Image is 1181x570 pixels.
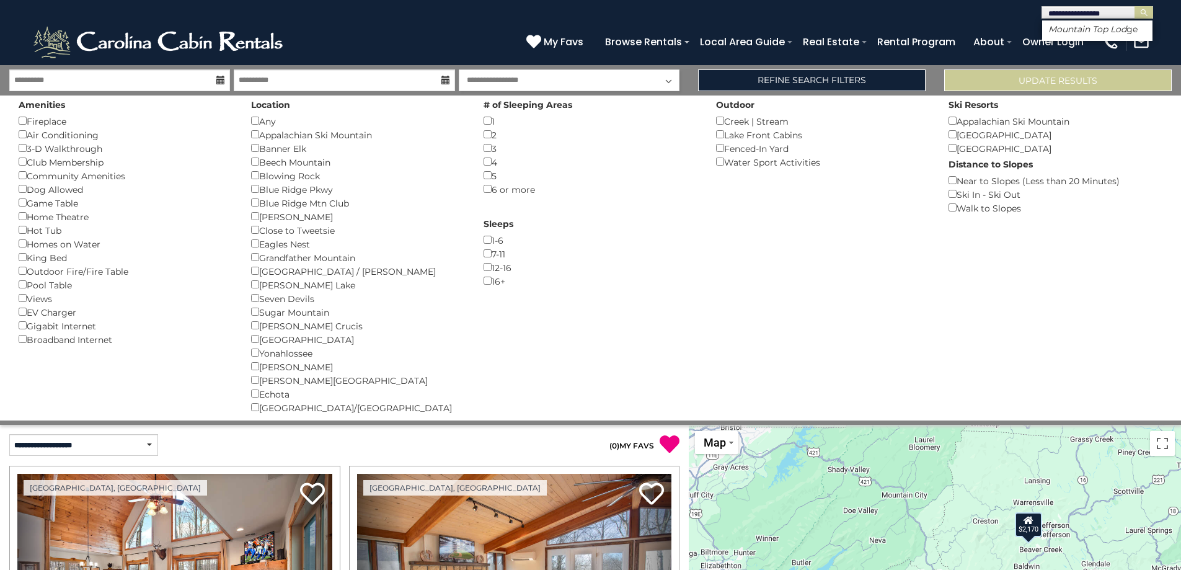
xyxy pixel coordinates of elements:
[251,401,465,414] div: [GEOGRAPHIC_DATA]/[GEOGRAPHIC_DATA]
[19,128,232,141] div: Air Conditioning
[609,441,619,450] span: ( )
[251,155,465,169] div: Beech Mountain
[251,114,465,128] div: Any
[31,24,288,61] img: White-1-2.png
[639,481,664,508] a: Add to favorites
[1150,431,1175,456] button: Toggle fullscreen view
[19,182,232,196] div: Dog Allowed
[251,141,465,155] div: Banner Elk
[704,436,726,449] span: Map
[251,387,465,401] div: Echota
[19,155,232,169] div: Club Membership
[251,373,465,387] div: [PERSON_NAME][GEOGRAPHIC_DATA]
[949,114,1162,128] div: Appalachian Ski Mountain
[19,99,65,111] label: Amenities
[19,319,232,332] div: Gigabit Internet
[19,237,232,251] div: Homes on Water
[484,141,697,155] div: 3
[1102,33,1120,51] img: phone-regular-white.png
[949,201,1162,215] div: Walk to Slopes
[949,174,1162,187] div: Near to Slopes (Less than 20 Minutes)
[949,187,1162,201] div: Ski In - Ski Out
[484,261,697,274] div: 12-16
[698,69,926,91] a: Refine Search Filters
[19,251,232,264] div: King Bed
[871,31,962,53] a: Rental Program
[251,169,465,182] div: Blowing Rock
[967,31,1011,53] a: About
[716,141,930,155] div: Fenced-In Yard
[716,114,930,128] div: Creek | Stream
[949,141,1162,155] div: [GEOGRAPHIC_DATA]
[19,305,232,319] div: EV Charger
[19,223,232,237] div: Hot Tub
[1133,33,1150,51] img: mail-regular-white.png
[484,114,697,128] div: 1
[251,264,465,278] div: [GEOGRAPHIC_DATA] / [PERSON_NAME]
[949,99,998,111] label: Ski Resorts
[484,128,697,141] div: 2
[251,305,465,319] div: Sugar Mountain
[526,34,586,50] a: My Favs
[251,210,465,223] div: [PERSON_NAME]
[251,128,465,141] div: Appalachian Ski Mountain
[251,196,465,210] div: Blue Ridge Mtn Club
[484,155,697,169] div: 4
[484,99,572,111] label: # of Sleeping Areas
[300,481,325,508] a: Add to favorites
[19,264,232,278] div: Outdoor Fire/Fire Table
[251,278,465,292] div: [PERSON_NAME] Lake
[251,346,465,360] div: Yonahlossee
[695,431,738,454] button: Change map style
[251,182,465,196] div: Blue Ridge Pkwy
[251,332,465,346] div: [GEOGRAPHIC_DATA]
[19,141,232,155] div: 3-D Walkthrough
[1042,24,1152,35] li: ge
[797,31,865,53] a: Real Estate
[19,332,232,346] div: Broadband Internet
[363,480,547,496] a: [GEOGRAPHIC_DATA], [GEOGRAPHIC_DATA]
[694,31,791,53] a: Local Area Guide
[19,196,232,210] div: Game Table
[484,182,697,196] div: 6 or more
[544,34,583,50] span: My Favs
[251,223,465,237] div: Close to Tweetsie
[944,69,1172,91] button: Update Results
[716,128,930,141] div: Lake Front Cabins
[251,360,465,373] div: [PERSON_NAME]
[251,292,465,305] div: Seven Devils
[251,99,290,111] label: Location
[251,237,465,251] div: Eagles Nest
[1015,512,1042,537] div: $2,170
[949,158,1033,171] label: Distance to Slopes
[484,218,513,230] label: Sleeps
[609,441,654,450] a: (0)MY FAVS
[949,128,1162,141] div: [GEOGRAPHIC_DATA]
[484,169,697,182] div: 5
[716,99,754,111] label: Outdoor
[19,278,232,292] div: Pool Table
[24,480,207,496] a: [GEOGRAPHIC_DATA], [GEOGRAPHIC_DATA]
[19,292,232,305] div: Views
[484,274,697,288] div: 16+
[716,155,930,169] div: Water Sport Activities
[612,441,617,450] span: 0
[19,114,232,128] div: Fireplace
[1016,31,1090,53] a: Owner Login
[251,251,465,264] div: Grandfather Mountain
[599,31,688,53] a: Browse Rentals
[1048,24,1126,35] em: Mountain Top Lod
[484,233,697,247] div: 1-6
[484,247,697,261] div: 7-11
[19,169,232,182] div: Community Amenities
[251,319,465,332] div: [PERSON_NAME] Crucis
[19,210,232,223] div: Home Theatre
